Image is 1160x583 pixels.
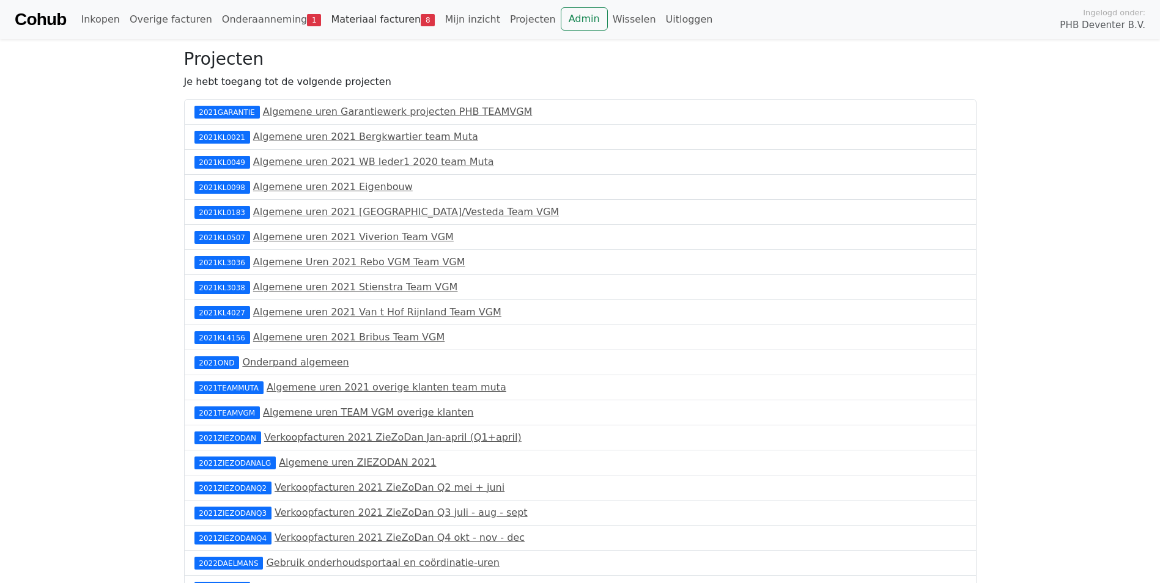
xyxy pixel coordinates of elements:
[194,131,250,143] div: 2021KL0021
[217,7,327,32] a: Onderaanneming1
[194,557,264,569] div: 2022DAELMANS
[253,231,454,243] a: Algemene uren 2021 Viverion Team VGM
[307,14,321,26] span: 1
[194,331,250,343] div: 2021KL4156
[194,206,250,218] div: 2021KL0183
[253,306,501,318] a: Algemene uren 2021 Van t Hof Rijnland Team VGM
[326,7,440,32] a: Materiaal facturen8
[194,306,250,318] div: 2021KL4027
[275,507,528,518] a: Verkoopfacturen 2021 ZieZoDan Q3 juli - aug - sept
[242,356,349,368] a: Onderpand algemeen
[194,356,240,369] div: 2021OND
[263,406,473,418] a: Algemene uren TEAM VGM overige klanten
[1083,7,1145,18] span: Ingelogd onder:
[266,557,500,568] a: Gebruik onderhoudsportaal en coördinatie-uren
[184,49,977,70] h3: Projecten
[608,7,661,32] a: Wisselen
[253,281,458,293] a: Algemene uren 2021 Stienstra Team VGM
[194,156,250,168] div: 2021KL0049
[505,7,561,32] a: Projecten
[194,431,261,444] div: 2021ZIEZODAN
[125,7,217,32] a: Overige facturen
[194,381,264,394] div: 2021TEAMMUTA
[661,7,718,32] a: Uitloggen
[253,181,413,193] a: Algemene uren 2021 Eigenbouw
[194,106,260,118] div: 2021GARANTIE
[76,7,124,32] a: Inkopen
[253,331,445,343] a: Algemene uren 2021 Bribus Team VGM
[267,381,506,393] a: Algemene uren 2021 overige klanten team muta
[264,431,522,443] a: Verkoopfacturen 2021 ZieZoDan Jan-april (Q1+april)
[440,7,505,32] a: Mijn inzicht
[275,482,504,493] a: Verkoopfacturen 2021 ZieZoDan Q2 mei + juni
[194,181,250,193] div: 2021KL0098
[253,206,559,218] a: Algemene uren 2021 [GEOGRAPHIC_DATA]/Vesteda Team VGM
[275,532,525,543] a: Verkoopfacturen 2021 ZieZoDan Q4 okt - nov - dec
[194,457,276,469] div: 2021ZIEZODANALG
[279,457,436,468] a: Algemene uren ZIEZODAN 2021
[194,507,272,519] div: 2021ZIEZODANQ3
[421,14,435,26] span: 8
[194,256,250,268] div: 2021KL3036
[194,281,250,293] div: 2021KL3038
[194,482,272,494] div: 2021ZIEZODANQ2
[253,156,494,167] a: Algemene uren 2021 WB Ieder1 2020 team Muta
[1060,18,1145,32] span: PHB Deventer B.V.
[253,131,478,142] a: Algemene uren 2021 Bergkwartier team Muta
[15,5,66,34] a: Cohub
[184,75,977,89] p: Je hebt toegang tot de volgende projecten
[263,106,533,117] a: Algemene uren Garantiewerk projecten PHB TEAMVGM
[194,231,250,243] div: 2021KL0507
[194,532,272,544] div: 2021ZIEZODANQ4
[194,406,260,419] div: 2021TEAMVGM
[561,7,608,31] a: Admin
[253,256,465,268] a: Algemene Uren 2021 Rebo VGM Team VGM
